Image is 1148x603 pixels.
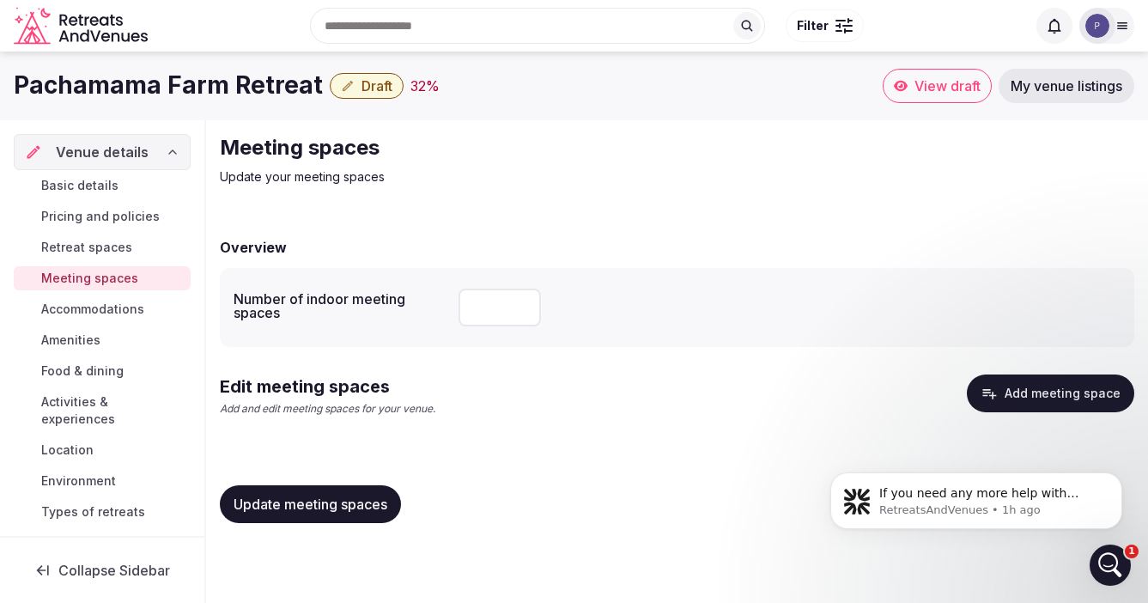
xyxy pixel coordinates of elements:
[220,237,287,258] h2: Overview
[14,390,191,431] a: Activities & experiences
[330,73,404,99] button: Draft
[41,332,100,349] span: Amenities
[410,76,440,96] button: 32%
[1011,77,1122,94] span: My venue listings
[35,271,70,306] img: Profile image for RetreatsAndVenues
[66,488,105,500] span: Home
[14,7,151,46] svg: Retreats and Venues company logo
[41,208,160,225] span: Pricing and policies
[999,69,1134,103] a: My venue listings
[786,9,864,42] button: Filter
[914,77,981,94] span: View draft
[41,177,118,194] span: Basic details
[220,485,401,523] button: Update meeting spaces
[883,69,992,103] a: View draft
[18,257,325,320] div: Profile image for RetreatsAndVenuesIf you need any more help with listing your venue, I'm here to...
[14,204,191,228] a: Pricing and policies
[14,328,191,352] a: Amenities
[14,174,191,198] a: Basic details
[361,77,392,94] span: Draft
[1125,545,1139,558] span: 1
[34,122,309,180] p: Hi [PERSON_NAME] 👋
[1090,545,1131,586] iframe: Intercom live chat
[220,134,797,161] h2: Meeting spaces
[197,289,246,307] div: • 1h ago
[1085,14,1109,38] img: pachamama.farmstay
[41,362,124,380] span: Food & dining
[41,239,132,256] span: Retreat spaces
[14,69,323,102] h1: Pachamama Farm Retreat
[14,469,191,493] a: Environment
[14,531,191,555] a: Brochures
[797,17,829,34] span: Filter
[14,266,191,290] a: Meeting spaces
[234,496,387,513] span: Update meeting spaces
[58,562,170,579] span: Collapse Sidebar
[967,375,1134,412] button: Add meeting space
[41,472,116,490] span: Environment
[234,292,445,320] label: Number of indoor meeting spaces
[41,393,184,428] span: Activities & experiences
[41,301,144,318] span: Accommodations
[410,76,440,96] div: 32 %
[41,270,138,287] span: Meeting spaces
[76,289,194,307] div: RetreatsAndVenues
[220,375,435,399] h2: Edit meeting spaces
[805,436,1148,557] iframe: Intercom notifications message
[35,246,308,264] div: Recent message
[14,438,191,462] a: Location
[41,442,94,459] span: Location
[172,445,343,514] button: Messages
[14,359,191,383] a: Food & dining
[14,297,191,321] a: Accommodations
[41,503,145,521] span: Types of retreats
[14,235,191,259] a: Retreat spaces
[295,27,326,58] div: Close
[228,488,288,500] span: Messages
[34,27,69,62] img: Profile image for Matt
[14,500,191,524] a: Types of retreats
[14,7,151,46] a: Visit the homepage
[14,551,191,589] button: Collapse Sidebar
[220,402,435,417] p: Add and edit meeting spaces for your venue.
[41,534,102,551] span: Brochures
[56,142,149,162] span: Venue details
[220,168,797,186] p: Update your meeting spaces
[34,180,309,210] p: How can we help?
[17,231,326,321] div: Recent messageProfile image for RetreatsAndVenuesIf you need any more help with listing your venu...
